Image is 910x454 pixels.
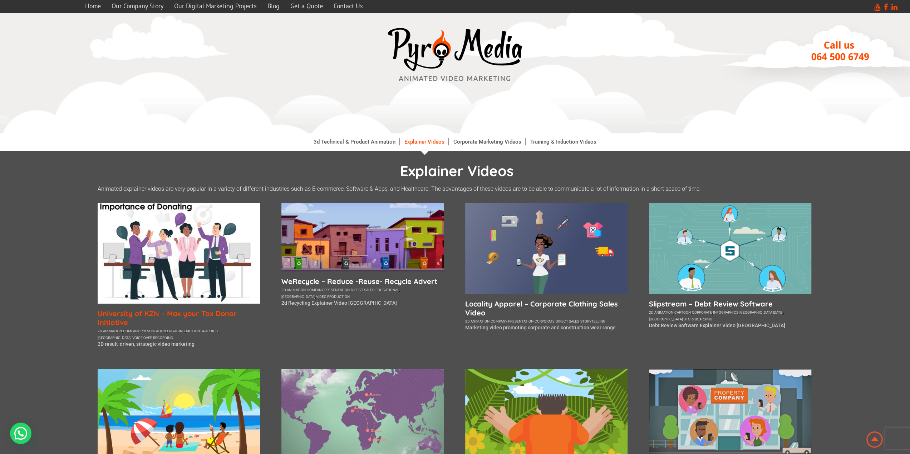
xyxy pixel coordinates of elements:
[384,24,527,87] a: video marketing media company westville durban logo
[713,310,738,314] a: infographics
[167,329,185,333] a: engaging
[465,319,490,323] a: 2d animation
[674,310,691,314] a: cartoon
[692,310,712,314] a: corporate
[739,310,783,314] a: [GEOGRAPHIC_DATA][DATE]
[186,329,218,333] a: motion graphics
[351,288,374,292] a: direct sales
[281,300,444,306] p: 2d Recycling Explainer Video [GEOGRAPHIC_DATA]
[465,299,628,317] a: Locality Apparel – Corporate Clothing Sales Video
[684,317,712,321] a: storyboarding
[465,325,628,330] p: Marketing video promoting corporate and construction wear range
[281,295,315,299] a: [GEOGRAPHIC_DATA]
[465,317,628,324] div: , , , ,
[98,185,813,192] p: Animated explainer videos are very popular in a variety of different industries such as E-commerc...
[98,309,260,327] a: University of KZN – Max your Tax Donor Initiative
[384,24,527,86] img: video marketing media company westville durban logo
[649,323,811,328] p: Debt Review Software Explainer Video [GEOGRAPHIC_DATA]
[281,288,306,292] a: 2d animation
[527,138,600,145] a: Training & Induction Videos
[281,277,444,286] a: WeRecycle – Reduce -Reuse- Recycle Advert
[123,329,166,333] a: company presentation
[450,138,525,145] a: Corporate Marketing Videos
[307,288,350,292] a: company presentation
[98,341,260,347] p: 2D result-driven, strategic video marketing
[401,138,448,145] a: Explainer Videos
[580,319,605,323] a: storytelling
[132,336,173,340] a: voice over recording
[649,308,811,322] div: , , , , , ,
[101,162,813,180] h1: Explainer Videos
[375,288,399,292] a: educational
[98,336,131,340] a: [GEOGRAPHIC_DATA]
[98,327,260,340] div: , , , , ,
[98,329,122,333] a: 2d animation
[649,310,673,314] a: 2d animation
[556,319,579,323] a: direct sales
[649,299,811,308] a: Slipstream – Debt Review Software
[316,295,350,299] a: video production
[865,430,884,449] img: Animation Studio South Africa
[310,138,399,145] a: 3d Technical & Product Animation
[649,317,683,321] a: [GEOGRAPHIC_DATA]
[281,286,444,299] div: , , , , ,
[491,319,533,323] a: company presentation
[535,319,555,323] a: corporate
